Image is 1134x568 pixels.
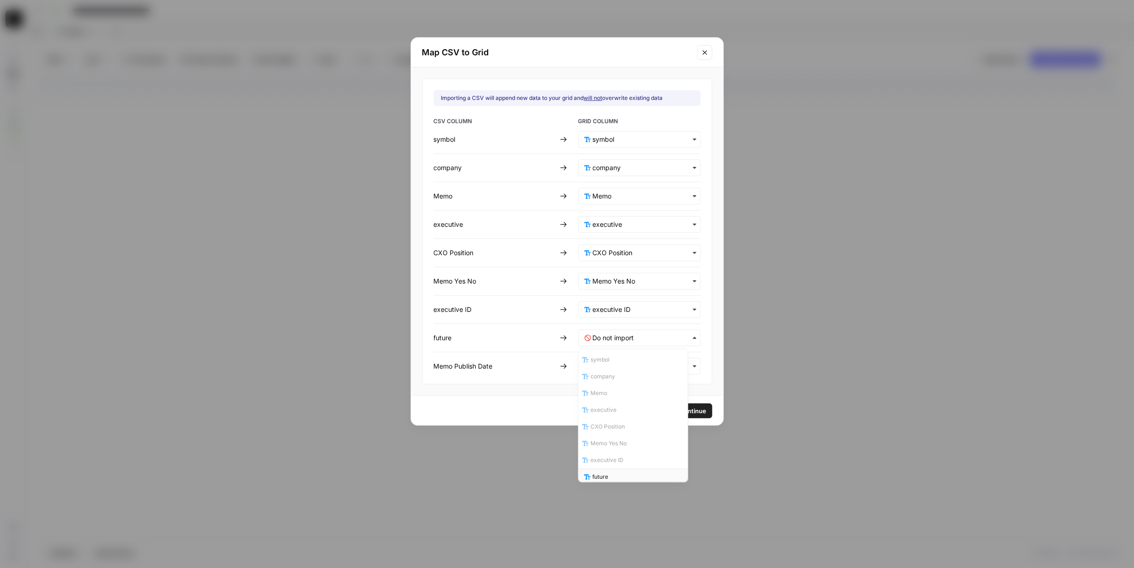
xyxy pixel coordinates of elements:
[593,248,695,258] input: CXO Position
[434,362,556,371] div: Memo Publish Date
[591,356,610,364] span: symbol
[593,333,695,343] input: Do not import
[591,389,608,397] span: Memo
[591,456,624,464] span: executive ID
[434,277,556,286] div: Memo Yes No
[434,117,556,127] span: CSV COLUMN
[591,372,616,381] span: company
[697,45,712,60] button: Close modal
[674,403,712,418] button: Continue
[434,220,556,229] div: executive
[434,305,556,314] div: executive ID
[591,406,617,414] span: executive
[593,135,695,144] input: symbol
[593,163,695,172] input: company
[434,333,556,343] div: future
[593,305,695,314] input: executive ID
[593,277,695,286] input: Memo Yes No
[578,117,701,127] span: GRID COLUMN
[434,248,556,258] div: CXO Position
[591,423,625,431] span: CXO Position
[422,46,692,59] h2: Map CSV to Grid
[593,473,609,481] span: future
[680,406,707,416] span: Continue
[593,220,695,229] input: executive
[434,135,556,144] div: symbol
[434,163,556,172] div: company
[441,94,663,102] div: Importing a CSV will append new data to your grid and overwrite existing data
[591,439,627,448] span: Memo Yes No
[593,192,695,201] input: Memo
[434,192,556,201] div: Memo
[584,94,603,101] u: will not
